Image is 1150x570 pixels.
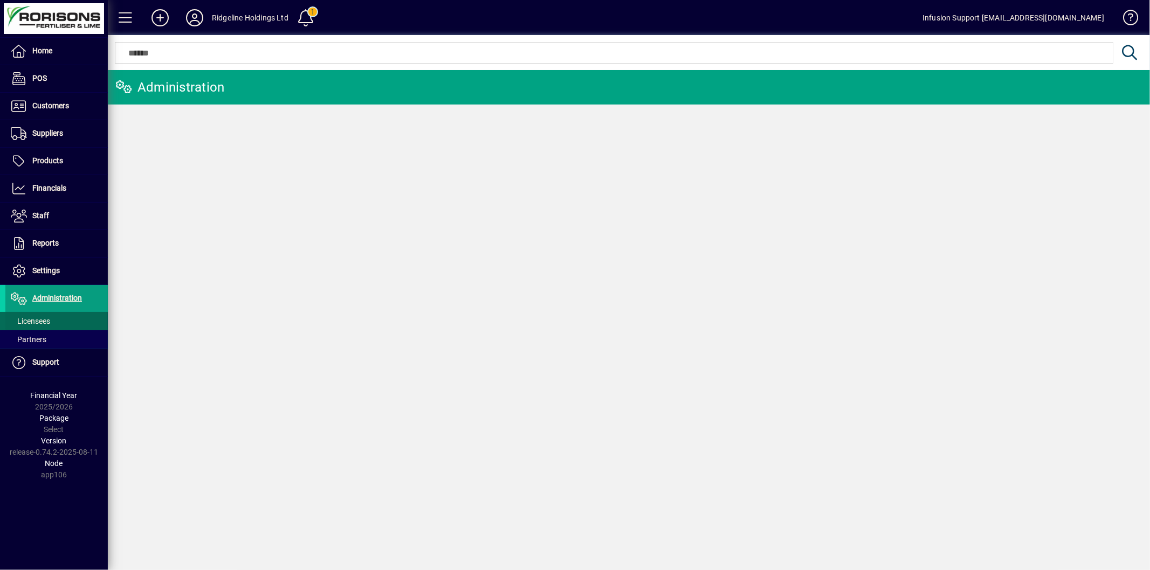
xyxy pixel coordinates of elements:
a: Reports [5,230,108,257]
a: Licensees [5,312,108,330]
span: Node [45,459,63,468]
span: Administration [32,294,82,302]
a: Partners [5,330,108,349]
span: Support [32,358,59,366]
span: Partners [11,335,46,344]
a: Financials [5,175,108,202]
span: Reports [32,239,59,247]
a: POS [5,65,108,92]
div: Administration [116,79,225,96]
a: Home [5,38,108,65]
div: Infusion Support [EMAIL_ADDRESS][DOMAIN_NAME] [922,9,1104,26]
span: Products [32,156,63,165]
span: Customers [32,101,69,110]
span: Version [42,436,67,445]
span: Financial Year [31,391,78,400]
a: Staff [5,203,108,230]
button: Profile [177,8,212,27]
a: Knowledge Base [1115,2,1137,37]
span: POS [32,74,47,82]
button: Add [143,8,177,27]
a: Settings [5,258,108,284]
a: Products [5,148,108,175]
div: Ridgeline Holdings Ltd [212,9,288,26]
span: Package [39,414,68,422]
span: Financials [32,184,66,192]
span: Suppliers [32,129,63,137]
span: Licensees [11,317,50,325]
a: Customers [5,93,108,120]
span: Staff [32,211,49,220]
span: Home [32,46,52,55]
a: Suppliers [5,120,108,147]
a: Support [5,349,108,376]
span: Settings [32,266,60,275]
